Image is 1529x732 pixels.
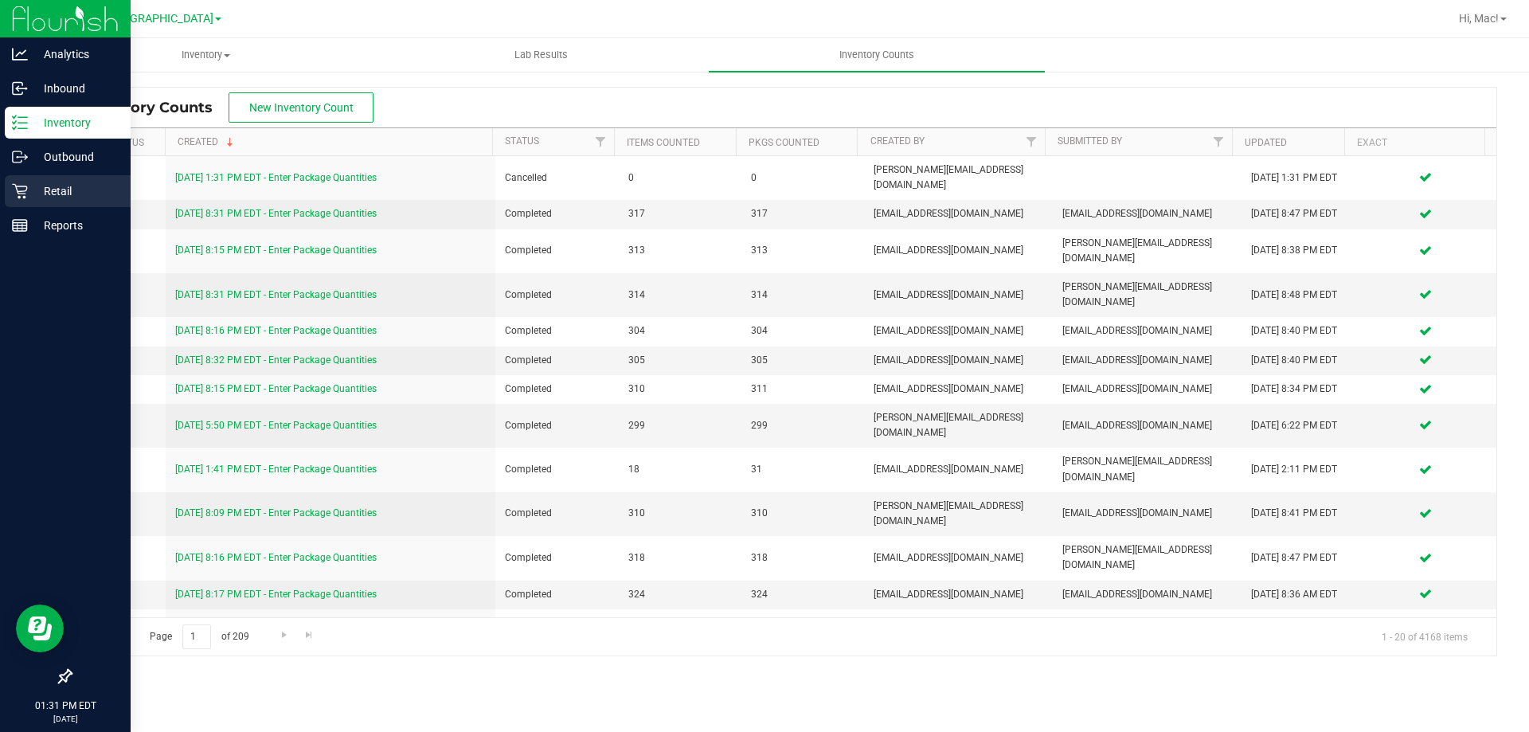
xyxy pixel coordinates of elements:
p: Retail [28,182,123,201]
span: Lab Results [493,48,589,62]
a: [DATE] 8:32 PM EDT - Enter Package Quantities [175,354,377,366]
span: Completed [505,587,608,602]
span: [EMAIL_ADDRESS][DOMAIN_NAME] [874,206,1043,221]
a: [DATE] 8:15 PM EDT - Enter Package Quantities [175,245,377,256]
inline-svg: Reports [12,217,28,233]
p: Inbound [28,79,123,98]
span: Completed [505,550,608,566]
button: New Inventory Count [229,92,373,123]
span: [EMAIL_ADDRESS][DOMAIN_NAME] [1062,418,1232,433]
div: [DATE] 8:41 PM EDT [1251,506,1345,521]
span: 318 [751,550,854,566]
a: Go to the last page [298,624,321,646]
span: 299 [751,418,854,433]
a: [DATE] 8:31 PM EDT - Enter Package Quantities [175,289,377,300]
span: [EMAIL_ADDRESS][DOMAIN_NAME] [1062,353,1232,368]
span: 310 [628,506,732,521]
span: 18 [628,462,732,477]
span: 317 [628,206,732,221]
span: [EMAIL_ADDRESS][DOMAIN_NAME] [874,323,1043,339]
a: Created By [870,135,925,147]
a: Filter [1205,128,1231,155]
span: [GEOGRAPHIC_DATA] [104,12,213,25]
a: Updated [1245,137,1287,148]
p: 01:31 PM EDT [7,699,123,713]
a: Submitted By [1058,135,1122,147]
p: Reports [28,216,123,235]
a: Items Counted [627,137,700,148]
span: [EMAIL_ADDRESS][DOMAIN_NAME] [1062,206,1232,221]
iframe: Resource center [16,605,64,652]
span: 304 [751,323,854,339]
span: Completed [505,243,608,258]
a: Filter [1018,128,1044,155]
span: Completed [505,323,608,339]
div: [DATE] 8:40 PM EDT [1251,353,1345,368]
a: Inventory Counts [709,38,1044,72]
span: [EMAIL_ADDRESS][DOMAIN_NAME] [1062,616,1232,631]
div: [DATE] 8:48 PM EDT [1251,288,1345,303]
span: [PERSON_NAME][EMAIL_ADDRESS][DOMAIN_NAME] [1062,542,1232,573]
span: 313 [751,243,854,258]
a: Inventory [38,38,373,72]
a: [DATE] 8:16 PM EDT - Enter Package Quantities [175,552,377,563]
span: 324 [751,587,854,602]
a: [DATE] 8:31 PM EDT - Enter Package Quantities [175,208,377,219]
a: [DATE] 1:41 PM EDT - Enter Package Quantities [175,464,377,475]
span: [EMAIL_ADDRESS][DOMAIN_NAME] [1062,323,1232,339]
span: 319 [751,616,854,631]
span: [PERSON_NAME][EMAIL_ADDRESS][DOMAIN_NAME] [874,162,1043,193]
span: [PERSON_NAME][EMAIL_ADDRESS][DOMAIN_NAME] [874,499,1043,529]
span: [EMAIL_ADDRESS][DOMAIN_NAME] [874,550,1043,566]
p: [DATE] [7,713,123,725]
span: [EMAIL_ADDRESS][DOMAIN_NAME] [1062,587,1232,602]
div: [DATE] 8:34 PM EDT [1251,382,1345,397]
span: 310 [751,506,854,521]
span: Completed [505,206,608,221]
a: [DATE] 5:50 PM EDT - Enter Package Quantities [175,420,377,431]
a: Filter [588,128,614,155]
span: Completed [505,462,608,477]
inline-svg: Retail [12,183,28,199]
a: Created [178,136,237,147]
span: Completed [505,382,608,397]
span: Inventory [39,48,373,62]
a: [DATE] 8:09 PM EDT - Enter Package Quantities [175,507,377,519]
span: 318 [628,616,732,631]
span: 317 [751,206,854,221]
span: Page of 209 [136,624,262,649]
span: 313 [628,243,732,258]
span: 305 [751,353,854,368]
div: [DATE] 8:38 PM EDT [1251,616,1345,631]
inline-svg: Inventory [12,115,28,131]
div: [DATE] 8:38 PM EDT [1251,243,1345,258]
span: 311 [751,382,854,397]
span: New Inventory Count [249,101,354,114]
a: Go to the next page [272,624,295,646]
span: Completed [505,288,608,303]
a: [DATE] 8:15 PM EDT - Enter Package Quantities [175,383,377,394]
span: [PERSON_NAME][EMAIL_ADDRESS][DOMAIN_NAME] [1062,280,1232,310]
span: 0 [751,170,854,186]
span: [EMAIL_ADDRESS][DOMAIN_NAME] [874,616,1043,631]
inline-svg: Analytics [12,46,28,62]
span: [EMAIL_ADDRESS][DOMAIN_NAME] [1062,506,1232,521]
span: [EMAIL_ADDRESS][DOMAIN_NAME] [874,382,1043,397]
span: 305 [628,353,732,368]
span: [PERSON_NAME][EMAIL_ADDRESS][DOMAIN_NAME] [1062,236,1232,266]
div: [DATE] 8:47 PM EDT [1251,206,1345,221]
span: 310 [628,382,732,397]
a: [DATE] 8:16 PM EDT - Enter Package Quantities [175,325,377,336]
div: [DATE] 8:36 AM EDT [1251,587,1345,602]
inline-svg: Inbound [12,80,28,96]
span: 0 [628,170,732,186]
span: Completed [505,418,608,433]
span: Hi, Mac! [1459,12,1499,25]
a: [DATE] 8:17 PM EDT - Enter Package Quantities [175,589,377,600]
p: Analytics [28,45,123,64]
span: [EMAIL_ADDRESS][DOMAIN_NAME] [874,243,1043,258]
p: Outbound [28,147,123,166]
a: Lab Results [373,38,709,72]
span: Completed [505,616,608,631]
span: [EMAIL_ADDRESS][DOMAIN_NAME] [874,353,1043,368]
